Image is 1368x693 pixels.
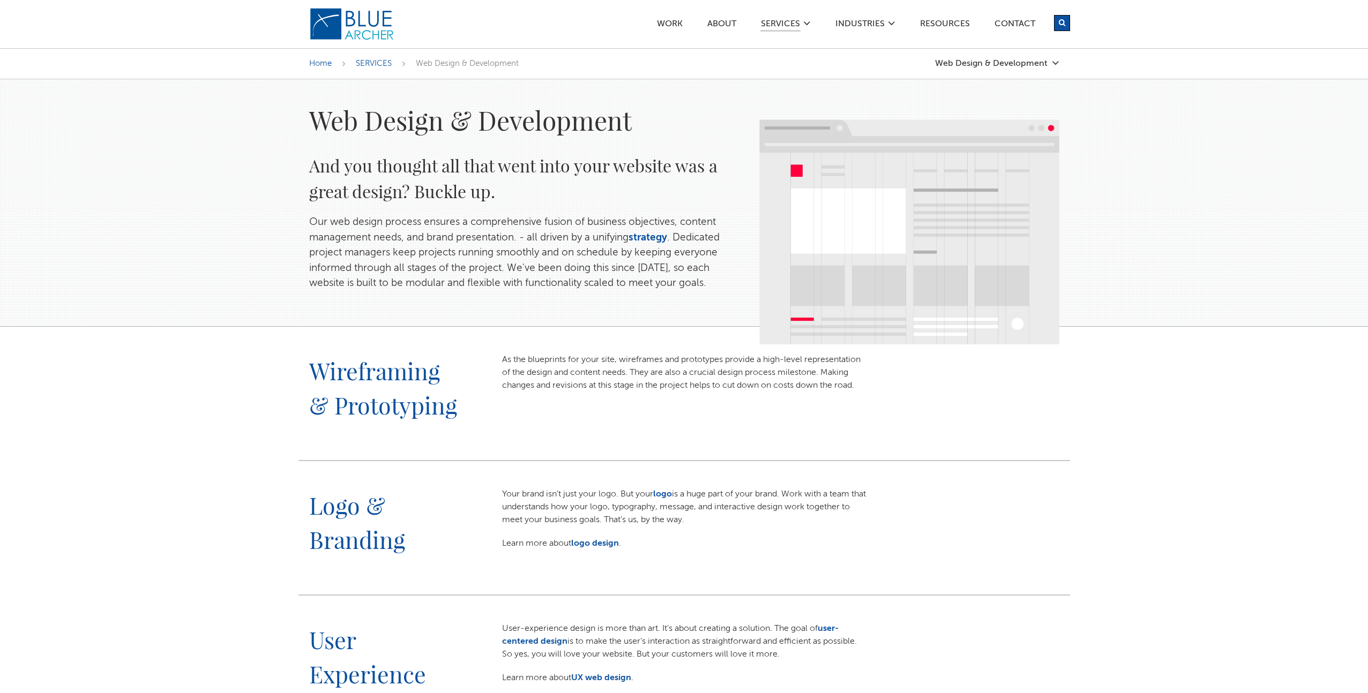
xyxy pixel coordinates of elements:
[835,20,885,31] a: Industries
[935,59,1059,68] a: Web Design & Development
[994,20,1036,31] a: Contact
[502,622,866,661] p: User-experience design is more than art. It’s about creating a solution. The goal of is to make t...
[416,59,519,67] span: Web Design & Development
[653,490,672,499] a: logo
[571,539,619,548] a: logo design
[502,672,866,684] p: Learn more about .
[309,488,460,578] h2: Logo & Branding
[502,488,866,526] p: Your brand isn’t just your logo. But your is a huge part of your brand. Work with a team that und...
[309,215,738,291] p: Our web design process ensures a comprehensive fusion of business objectives, content management ...
[309,103,738,137] h1: Web Design & Development
[309,353,460,444] h2: Wireframing & Prototyping
[629,232,667,243] a: strategy
[920,20,970,31] a: Resources
[356,59,392,67] a: SERVICES
[502,353,866,392] p: As the blueprints for your site, wireframes and prototypes provide a high-level representation of...
[502,624,839,646] a: user-centered design
[571,674,631,682] a: UX web design
[760,20,801,32] a: SERVICES
[309,153,738,204] h2: And you thought all that went into your website was a great design? Buckle up.
[309,59,332,67] a: Home
[656,20,683,31] a: Work
[309,7,395,41] img: Blue Archer Logo
[502,537,866,550] p: Learn more about .
[759,119,1059,344] img: what%2Dwe%2Ddo%2DWebdesign%2D%281%29.png
[707,20,737,31] a: ABOUT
